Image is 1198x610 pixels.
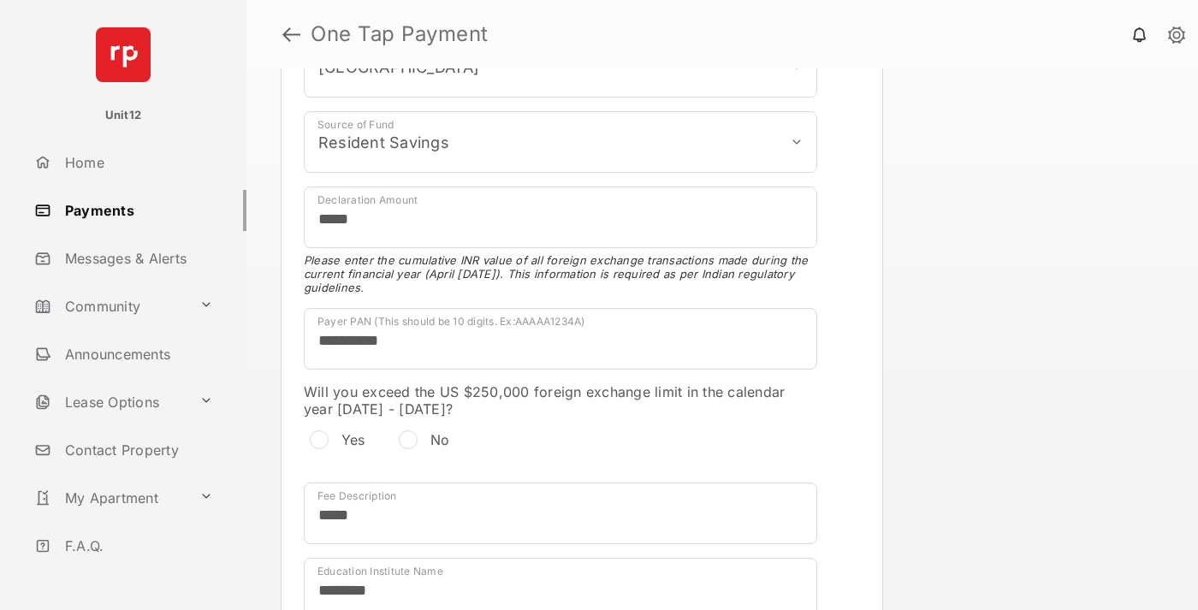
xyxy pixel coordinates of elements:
[27,334,246,375] a: Announcements
[304,253,817,294] span: Please enter the cumulative INR value of all foreign exchange transactions made during the curren...
[105,107,142,124] p: Unit12
[341,431,365,448] label: Yes
[430,431,450,448] label: No
[304,383,817,418] label: Will you exceed the US $250,000 foreign exchange limit in the calendar year [DATE] - [DATE]?
[27,525,246,566] a: F.A.Q.
[27,142,246,183] a: Home
[27,190,246,231] a: Payments
[27,286,193,327] a: Community
[311,24,489,44] strong: One Tap Payment
[27,382,193,423] a: Lease Options
[27,238,246,279] a: Messages & Alerts
[96,27,151,82] img: svg+xml;base64,PHN2ZyB4bWxucz0iaHR0cDovL3d3dy53My5vcmcvMjAwMC9zdmciIHdpZHRoPSI2NCIgaGVpZ2h0PSI2NC...
[27,429,246,471] a: Contact Property
[27,477,193,518] a: My Apartment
